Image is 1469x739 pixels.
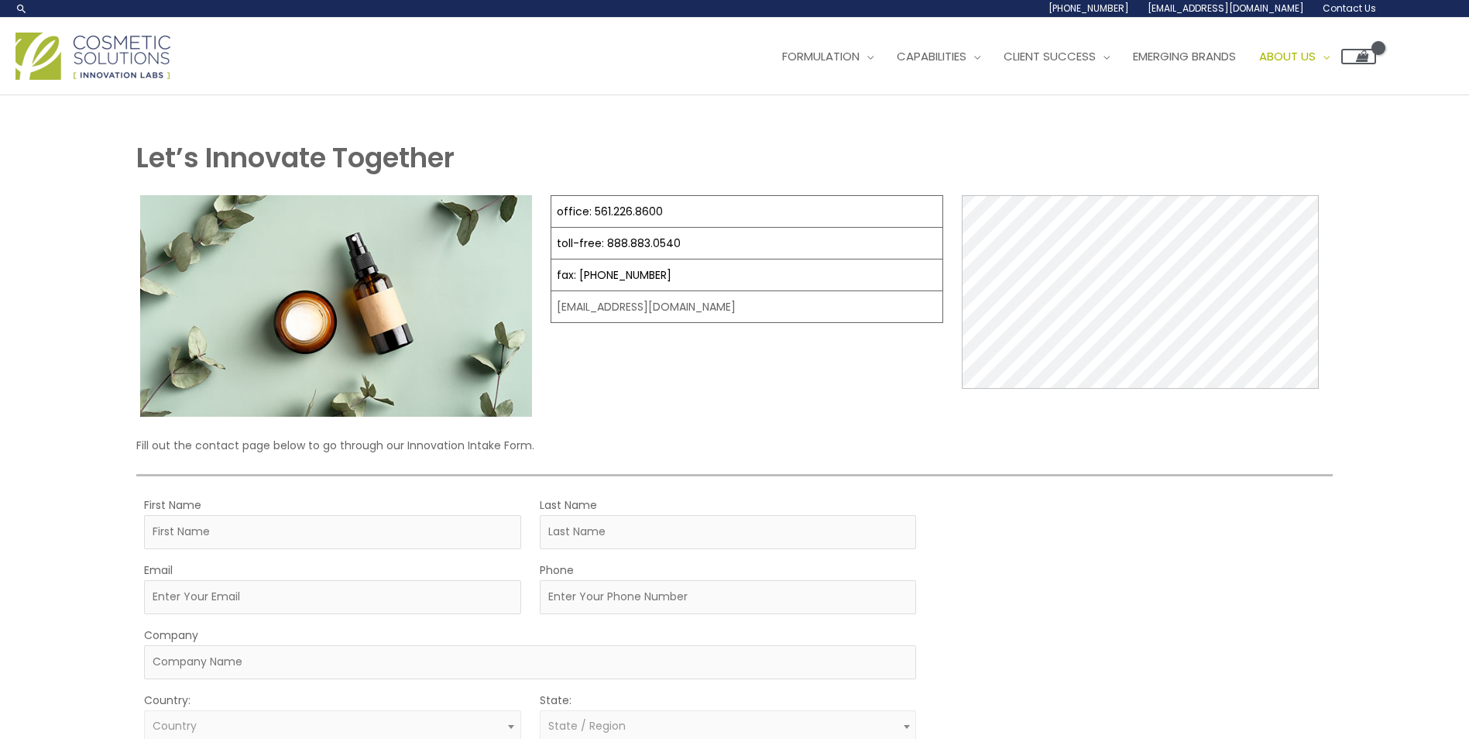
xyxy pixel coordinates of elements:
[144,560,173,580] label: Email
[144,495,201,515] label: First Name
[144,625,198,645] label: Company
[1341,49,1376,64] a: View Shopping Cart, empty
[1049,2,1129,15] span: [PHONE_NUMBER]
[557,267,671,283] a: fax: [PHONE_NUMBER]
[1248,33,1341,80] a: About Us
[1133,48,1236,64] span: Emerging Brands
[15,33,170,80] img: Cosmetic Solutions Logo
[540,495,597,515] label: Last Name
[540,515,917,549] input: Last Name
[557,235,681,251] a: toll-free: 888.883.0540
[540,580,917,614] input: Enter Your Phone Number
[1323,2,1376,15] span: Contact Us
[144,645,917,679] input: Company Name
[1121,33,1248,80] a: Emerging Brands
[144,690,190,710] label: Country:
[140,195,533,416] img: Contact page image for private label skincare manufacturer Cosmetic solutions shows a skin care b...
[885,33,992,80] a: Capabilities
[557,204,663,219] a: office: 561.226.8600
[136,139,455,177] strong: Let’s Innovate Together
[548,718,626,734] span: State / Region
[1259,48,1316,64] span: About Us
[540,690,571,710] label: State:
[144,580,521,614] input: Enter Your Email
[153,718,197,734] span: Country
[897,48,966,64] span: Capabilities
[540,560,574,580] label: Phone
[1004,48,1096,64] span: Client Success
[15,2,28,15] a: Search icon link
[136,435,1333,455] p: Fill out the contact page below to go through our Innovation Intake Form.
[759,33,1376,80] nav: Site Navigation
[1148,2,1304,15] span: [EMAIL_ADDRESS][DOMAIN_NAME]
[992,33,1121,80] a: Client Success
[771,33,885,80] a: Formulation
[782,48,860,64] span: Formulation
[551,291,943,323] td: [EMAIL_ADDRESS][DOMAIN_NAME]
[144,515,521,549] input: First Name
